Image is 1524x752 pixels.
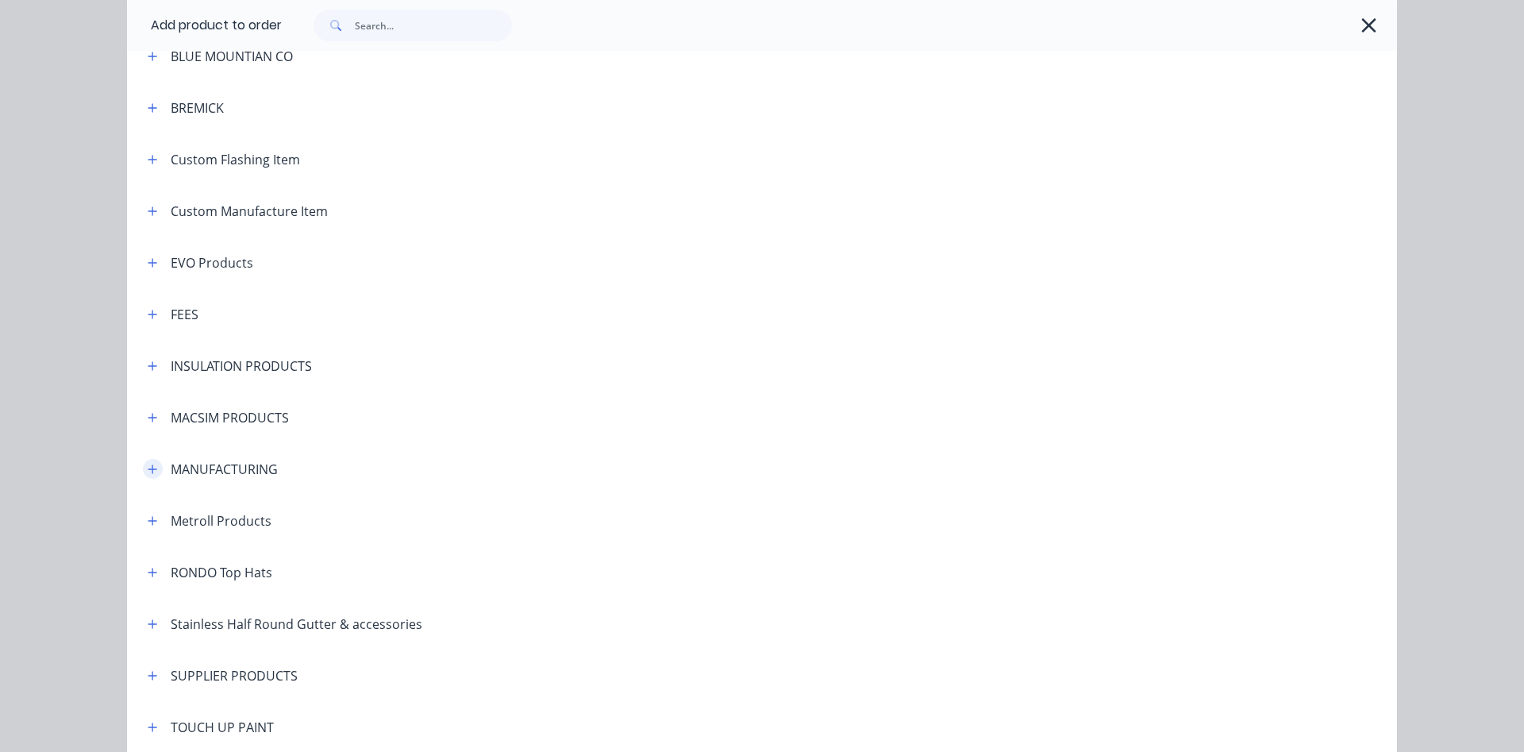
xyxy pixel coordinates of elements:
[171,253,253,272] div: EVO Products
[171,563,272,582] div: RONDO Top Hats
[171,357,312,376] div: INSULATION PRODUCTS
[171,666,298,685] div: SUPPLIER PRODUCTS
[355,10,512,41] input: Search...
[171,47,293,66] div: BLUE MOUNTIAN CO
[171,718,274,737] div: TOUCH UP PAINT
[171,408,289,427] div: MACSIM PRODUCTS
[171,460,278,479] div: MANUFACTURING
[171,202,328,221] div: Custom Manufacture Item
[171,615,422,634] div: Stainless Half Round Gutter & accessories
[171,98,224,118] div: BREMICK
[171,150,300,169] div: Custom Flashing Item
[171,305,198,324] div: FEES
[171,511,271,530] div: Metroll Products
